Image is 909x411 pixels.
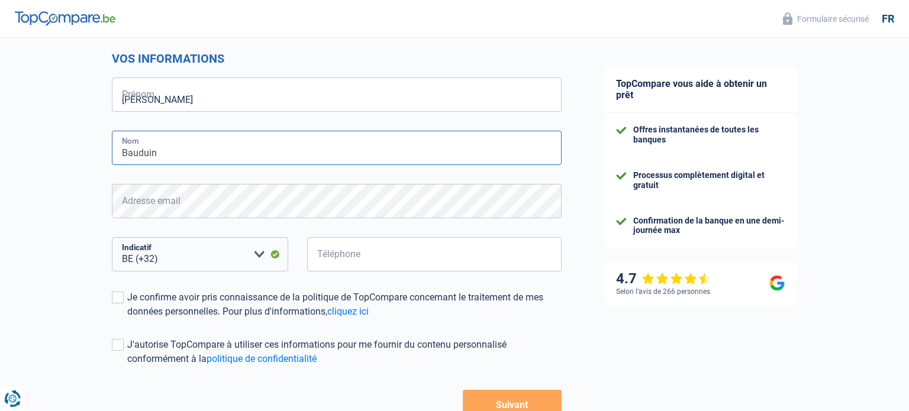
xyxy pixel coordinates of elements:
h2: Vos informations [112,51,562,66]
a: politique de confidentialité [207,353,317,364]
div: Je confirme avoir pris connaissance de la politique de TopCompare concernant le traitement de mes... [127,290,562,319]
div: TopCompare vous aide à obtenir un prêt [604,66,797,113]
div: fr [882,12,894,25]
input: 401020304 [307,237,562,271]
div: Offres instantanées de toutes les banques [633,125,785,145]
div: 4.7 [616,270,711,287]
div: Selon l’avis de 266 personnes [616,287,710,296]
a: cliquez ici [327,306,369,317]
img: TopCompare Logo [15,11,115,25]
div: Confirmation de la banque en une demi-journée max [633,216,785,236]
div: Processus complètement digital et gratuit [633,170,785,190]
div: J'autorise TopCompare à utiliser ces informations pour me fournir du contenu personnalisé conform... [127,338,562,366]
button: Formulaire sécurisé [776,9,876,28]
